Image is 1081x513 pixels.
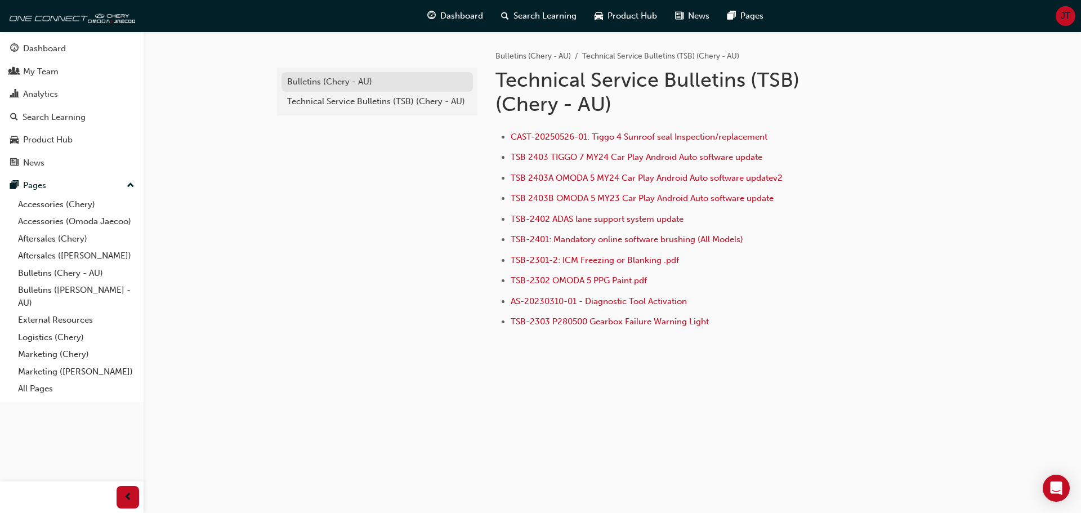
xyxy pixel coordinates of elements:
[511,296,687,306] a: AS-20230310-01 - Diagnostic Tool Activation
[10,67,19,77] span: people-icon
[513,10,577,23] span: Search Learning
[5,84,139,105] a: Analytics
[5,107,139,128] a: Search Learning
[14,196,139,213] a: Accessories (Chery)
[495,68,865,117] h1: Technical Service Bulletins (TSB) (Chery - AU)
[740,10,763,23] span: Pages
[688,10,709,23] span: News
[511,132,767,142] a: CAST-20250526-01: Tiggo 4 Sunroof seal Inspection/replacement
[582,50,739,63] li: Technical Service Bulletins (TSB) (Chery - AU)
[10,158,19,168] span: news-icon
[14,380,139,398] a: All Pages
[10,44,19,54] span: guage-icon
[666,5,718,28] a: news-iconNews
[282,92,473,111] a: Technical Service Bulletins (TSB) (Chery - AU)
[511,193,774,203] a: TSB 2403B OMODA 5 MY23 Car Play Android Auto software update
[14,265,139,282] a: Bulletins (Chery - AU)
[5,153,139,173] a: News
[5,175,139,196] button: Pages
[427,9,436,23] span: guage-icon
[511,234,743,244] a: TSB-2401: Mandatory online software brushing (All Models)
[607,10,657,23] span: Product Hub
[495,51,571,61] a: Bulletins (Chery - AU)
[14,213,139,230] a: Accessories (Omoda Jaecoo)
[511,255,679,265] a: TSB-2301-2: ICM Freezing or Blanking .pdf
[511,275,647,286] a: TSB-2302 OMODA 5 PPG Paint.pdf
[440,10,483,23] span: Dashboard
[10,135,19,145] span: car-icon
[287,75,467,88] div: Bulletins (Chery - AU)
[14,230,139,248] a: Aftersales (Chery)
[1061,10,1070,23] span: JT
[5,38,139,59] a: Dashboard
[23,179,46,192] div: Pages
[282,72,473,92] a: Bulletins (Chery - AU)
[287,95,467,108] div: Technical Service Bulletins (TSB) (Chery - AU)
[14,282,139,311] a: Bulletins ([PERSON_NAME] - AU)
[511,152,762,162] a: TSB 2403 TIGGO 7 MY24 Car Play Android Auto software update
[718,5,772,28] a: pages-iconPages
[23,133,73,146] div: Product Hub
[14,329,139,346] a: Logistics (Chery)
[5,61,139,82] a: My Team
[10,181,19,191] span: pages-icon
[124,490,132,505] span: prev-icon
[14,363,139,381] a: Marketing ([PERSON_NAME])
[1043,475,1070,502] div: Open Intercom Messenger
[14,311,139,329] a: External Resources
[127,179,135,193] span: up-icon
[5,130,139,150] a: Product Hub
[727,9,736,23] span: pages-icon
[511,316,709,327] a: TSB-2303 P280500 Gearbox Failure Warning Light
[10,90,19,100] span: chart-icon
[492,5,586,28] a: search-iconSearch Learning
[23,88,58,101] div: Analytics
[23,42,66,55] div: Dashboard
[23,157,44,169] div: News
[595,9,603,23] span: car-icon
[511,173,783,183] a: TSB 2403A OMODA 5 MY24 Car Play Android Auto software updatev2
[511,214,684,224] a: TSB-2402 ADAS lane support system update
[14,346,139,363] a: Marketing (Chery)
[5,36,139,175] button: DashboardMy TeamAnalyticsSearch LearningProduct HubNews
[675,9,684,23] span: news-icon
[418,5,492,28] a: guage-iconDashboard
[23,65,59,78] div: My Team
[1056,6,1075,26] button: JT
[23,111,86,124] div: Search Learning
[586,5,666,28] a: car-iconProduct Hub
[6,5,135,27] img: oneconnect
[14,247,139,265] a: Aftersales ([PERSON_NAME])
[501,9,509,23] span: search-icon
[10,113,18,123] span: search-icon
